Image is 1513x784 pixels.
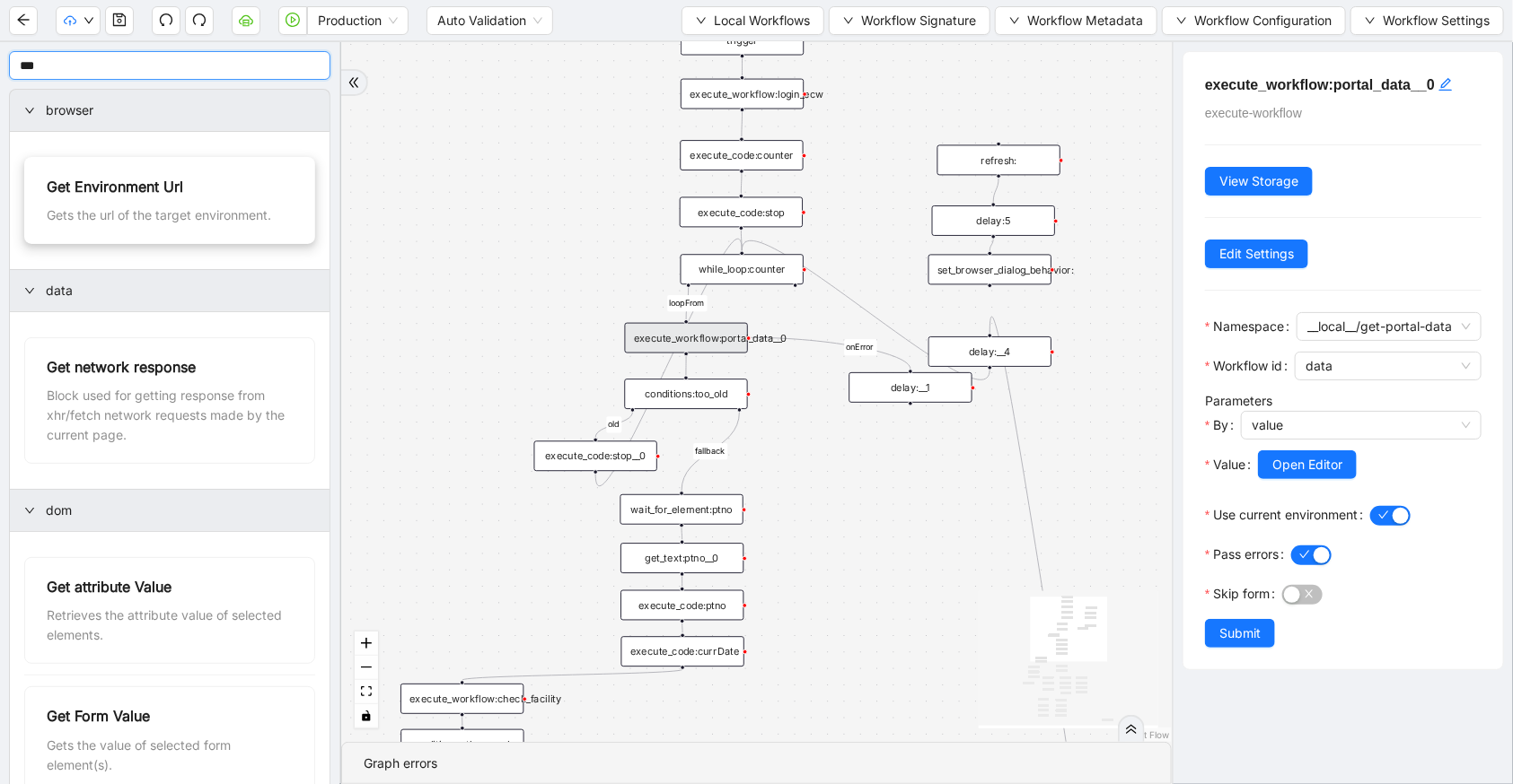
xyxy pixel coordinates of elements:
[785,297,805,318] span: plus-circle
[742,173,743,194] g: Edge from execute_code:counter to execute_code:stop
[742,112,743,137] g: Edge from execute_workflow:login_ecw to execute_code:counter
[625,323,748,353] div: execute_workflow:portal_data__0
[9,6,38,35] button: arrow-left
[901,415,921,436] span: plus-circle
[680,197,803,228] div: execute_code:stop
[742,240,990,379] g: Edge from delay:__4 to while_loop:counter
[1438,77,1453,91] span: edit
[1213,584,1270,604] span: Skip form
[620,590,743,621] div: execute_code:ptno
[84,15,94,26] span: down
[24,505,35,516] span: right
[318,7,398,34] span: Production
[681,254,804,284] div: while_loop:counter
[1306,353,1471,379] span: data
[159,13,173,27] span: undo
[937,145,1060,176] div: refresh:
[10,90,330,131] div: browser
[990,239,994,251] g: Edge from delay:5 to set_browser_dialog_behavior:
[682,6,824,35] button: downLocal Workflows
[400,729,523,760] div: conditions:other_meds
[1213,505,1358,525] span: Use current environment
[1009,15,1020,26] span: down
[1272,455,1342,475] span: Open Editor
[47,605,293,645] div: Retrieves the attribute value of selected elements.
[1219,623,1261,643] span: Submit
[1213,455,1245,475] span: Value
[47,736,293,775] div: Gets the value of selected form element(s).
[46,100,315,120] span: browser
[1307,313,1471,340] span: __local__/get-portal-data
[1438,74,1453,95] div: click to edit id
[624,379,747,409] div: conditions:too_old
[1219,171,1298,191] span: View Storage
[1027,11,1143,30] span: Workflow Metadata
[681,25,804,56] div: trigger
[621,636,744,666] div: execute_code:currDate
[1383,11,1490,30] span: Workflow Settings
[16,13,31,27] span: arrow-left
[1365,15,1376,26] span: down
[843,15,854,26] span: down
[932,205,1055,236] div: delay:5
[1205,167,1313,196] button: View Storage
[928,336,1051,367] div: delay:__4
[355,656,378,680] button: zoom out
[752,337,911,369] g: Edge from execute_workflow:portal_data__0 to delay:__1
[56,6,101,35] button: cloud-uploaddown
[286,13,300,27] span: play-circle
[1122,729,1169,740] a: React Flow attribution
[681,79,804,109] div: execute_workflow:login_ecw
[1205,106,1302,120] span: execute-workflow
[682,527,682,540] g: Edge from wait_for_element:ptno to get_text:ptno__0
[232,6,260,35] button: cloud-server
[534,440,657,471] div: execute_code:stop__0
[1213,544,1279,564] span: Pass errors
[1162,6,1346,35] button: downWorkflow Configuration
[1252,412,1471,439] span: value
[928,255,1051,285] div: set_browser_dialog_behavior:plus-circle
[1194,11,1332,30] span: Workflow Configuration
[1350,6,1504,35] button: downWorkflow Settings
[995,6,1157,35] button: downWorkflow Metadata
[46,501,315,520] span: dom
[928,255,1051,285] div: set_browser_dialog_behavior:
[24,105,35,116] span: right
[993,178,998,202] g: Edge from refresh: to delay:5
[437,7,542,34] span: Auto Validation
[400,684,523,714] div: execute_workflow:check_facility
[1125,723,1138,736] span: double-right
[980,297,1000,318] span: plus-circle
[595,239,742,486] g: Edge from execute_code:stop__0 to while_loop:counter
[620,543,743,573] div: get_text:ptno__0
[696,15,707,26] span: down
[64,14,76,27] span: cloud-upload
[152,6,180,35] button: undo
[714,11,810,30] span: Local Workflows
[185,6,214,35] button: redo
[47,205,293,225] div: Gets the url of the target environment.
[849,372,972,403] div: delay:__1
[1205,393,1272,408] label: Parameters
[47,705,293,727] div: Get Form Value
[1205,240,1308,268] button: Edit Settings
[47,176,293,198] div: Get Environment Url
[278,6,307,35] button: play-circle
[1205,74,1482,96] h5: execute_workflow:portal_data__0
[355,680,378,704] button: fit view
[355,704,378,728] button: toggle interactivity
[680,140,803,170] div: execute_code:counter
[462,669,683,680] g: Edge from execute_code:currDate to execute_workflow:check_facility
[46,281,315,301] span: data
[47,356,293,379] div: Get network response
